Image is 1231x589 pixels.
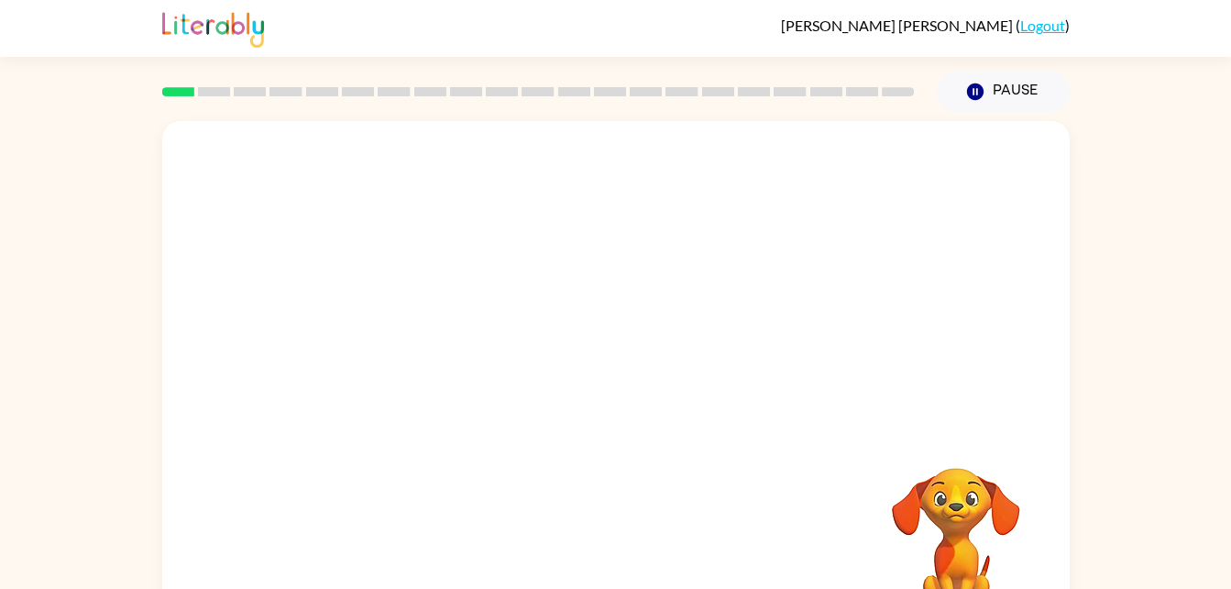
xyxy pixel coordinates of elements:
img: Literably [162,7,264,48]
button: Pause [937,71,1070,113]
span: [PERSON_NAME] [PERSON_NAME] [781,17,1016,34]
div: ( ) [781,17,1070,34]
a: Logout [1020,17,1065,34]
